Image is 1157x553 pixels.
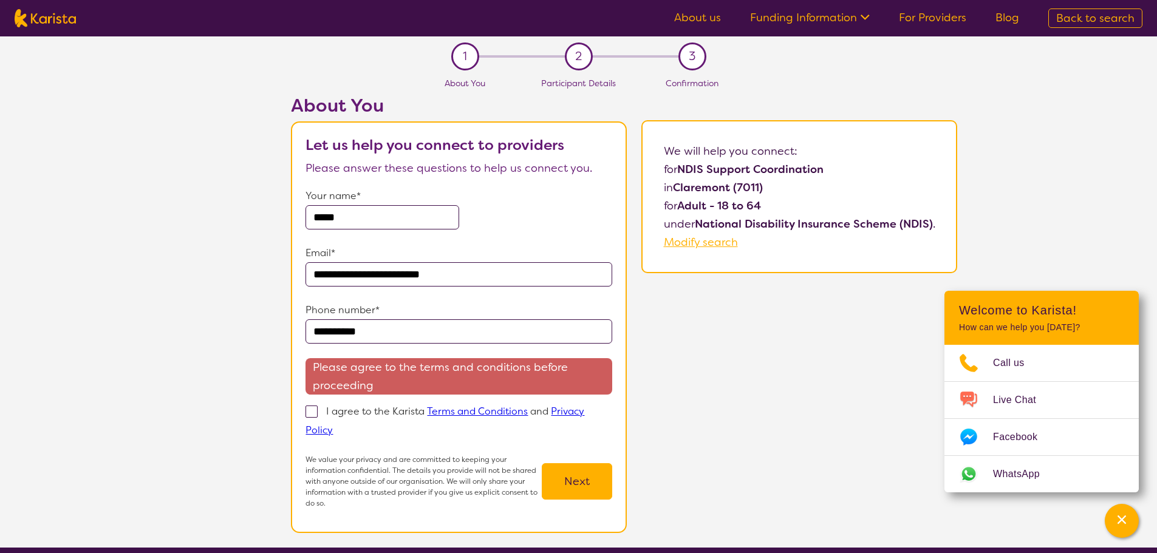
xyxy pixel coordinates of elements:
span: About You [445,78,485,89]
p: Email* [305,244,612,262]
p: under . [664,215,935,233]
p: Phone number* [305,301,612,319]
span: Facebook [993,428,1052,446]
b: NDIS Support Coordination [677,162,824,177]
button: Channel Menu [1105,504,1139,538]
span: Call us [993,354,1039,372]
p: How can we help you [DATE]? [959,322,1124,333]
a: Back to search [1048,8,1142,28]
a: About us [674,10,721,25]
span: Confirmation [666,78,718,89]
span: 2 [575,47,582,66]
b: Adult - 18 to 64 [677,198,761,213]
p: Please answer these questions to help us connect you. [305,159,612,177]
ul: Choose channel [944,345,1139,492]
p: for [664,197,935,215]
a: Funding Information [750,10,870,25]
h2: Welcome to Karista! [959,303,1124,317]
p: We value your privacy and are committed to keeping your information confidential. The details you... [305,454,542,509]
img: Karista logo [15,9,76,27]
a: Terms and Conditions [427,405,528,418]
span: Back to search [1056,11,1135,25]
b: Let us help you connect to providers [305,135,564,155]
h2: About You [291,95,627,117]
p: Your name* [305,187,612,205]
button: Next [542,463,612,500]
p: We will help you connect: [664,142,935,160]
a: Blog [995,10,1019,25]
a: For Providers [899,10,966,25]
a: Web link opens in a new tab. [944,456,1139,492]
p: for [664,160,935,178]
b: National Disability Insurance Scheme (NDIS) [695,217,933,231]
span: 1 [463,47,467,66]
div: Channel Menu [944,291,1139,492]
span: Participant Details [541,78,616,89]
span: WhatsApp [993,465,1054,483]
p: I agree to the Karista and [305,405,584,436]
span: 3 [689,47,695,66]
b: Claremont (7011) [673,180,763,195]
span: Please agree to the terms and conditions before proceeding [305,358,612,395]
a: Modify search [664,235,738,249]
span: Live Chat [993,391,1051,409]
p: in [664,178,935,197]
